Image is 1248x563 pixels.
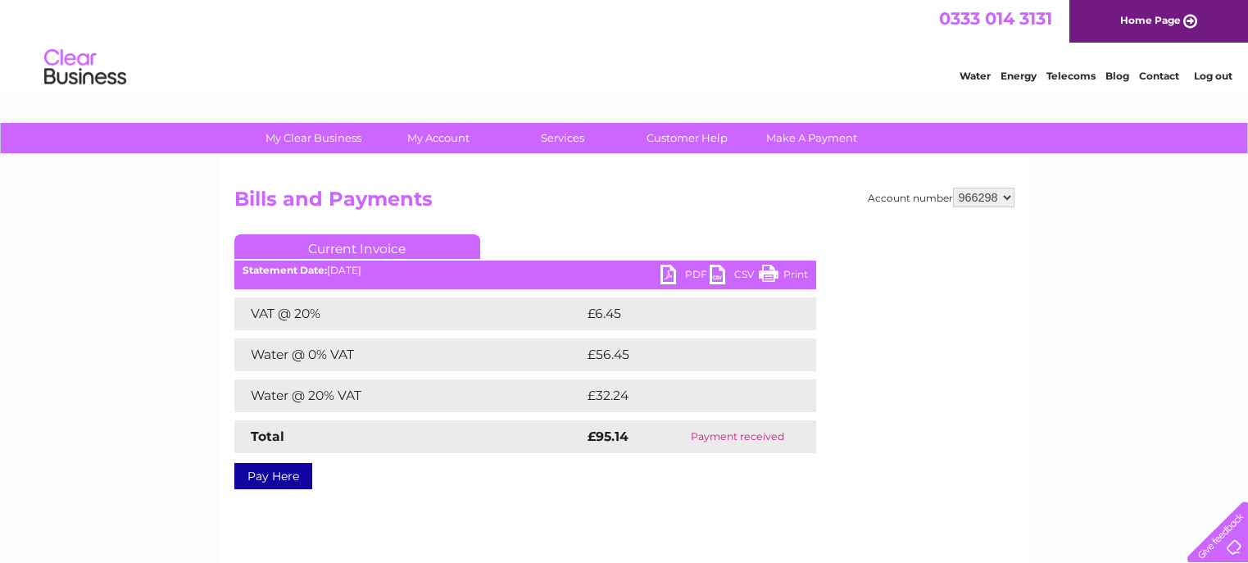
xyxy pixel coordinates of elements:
[495,123,630,153] a: Services
[660,265,710,288] a: PDF
[234,338,583,371] td: Water @ 0% VAT
[251,429,284,444] strong: Total
[619,123,755,153] a: Customer Help
[234,297,583,330] td: VAT @ 20%
[238,9,1012,79] div: Clear Business is a trading name of Verastar Limited (registered in [GEOGRAPHIC_DATA] No. 3667643...
[43,43,127,93] img: logo.png
[234,265,816,276] div: [DATE]
[1046,70,1096,82] a: Telecoms
[710,265,759,288] a: CSV
[1139,70,1179,82] a: Contact
[583,379,783,412] td: £32.24
[583,338,783,371] td: £56.45
[234,463,312,489] a: Pay Here
[939,8,1052,29] a: 0333 014 3131
[234,188,1014,219] h2: Bills and Payments
[744,123,879,153] a: Make A Payment
[1105,70,1129,82] a: Blog
[246,123,381,153] a: My Clear Business
[234,234,480,259] a: Current Invoice
[1001,70,1037,82] a: Energy
[243,264,327,276] b: Statement Date:
[960,70,991,82] a: Water
[868,188,1014,207] div: Account number
[759,265,808,288] a: Print
[234,379,583,412] td: Water @ 20% VAT
[659,420,815,453] td: Payment received
[583,297,778,330] td: £6.45
[370,123,506,153] a: My Account
[1194,70,1232,82] a: Log out
[588,429,629,444] strong: £95.14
